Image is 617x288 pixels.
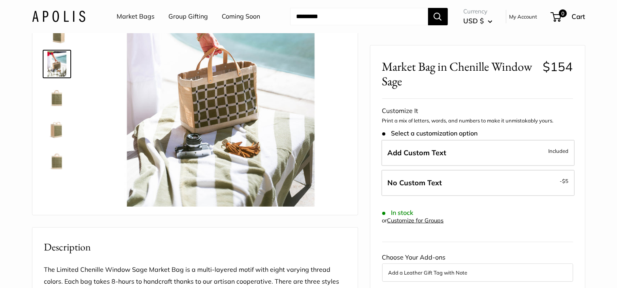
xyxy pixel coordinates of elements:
[562,178,569,184] span: $5
[222,11,260,23] a: Coming Soon
[381,140,575,166] label: Add Custom Text
[549,146,569,156] span: Included
[464,17,484,25] span: USD $
[32,11,85,22] img: Apolis
[388,148,447,157] span: Add Custom Text
[382,215,444,226] div: or
[43,81,71,110] a: Market Bag in Chenille Window Sage
[43,145,71,173] a: Market Bag in Chenille Window Sage
[388,178,442,187] span: No Custom Text
[551,10,585,23] a: 0 Cart
[560,176,569,186] span: -
[464,15,492,27] button: USD $
[44,239,346,255] h2: Description
[387,217,444,224] a: Customize for Groups
[382,105,573,117] div: Customize It
[44,51,70,77] img: Market Bag in Chenille Window Sage
[43,113,71,141] a: Market Bag in Chenille Window Sage
[543,59,573,74] span: $154
[381,170,575,196] label: Leave Blank
[389,267,567,277] button: Add a Leather Gift Tag with Note
[43,50,71,78] a: Market Bag in Chenille Window Sage
[382,130,477,137] span: Select a customization option
[169,11,208,23] a: Group Gifting
[44,146,70,171] img: Market Bag in Chenille Window Sage
[509,12,538,21] a: My Account
[382,117,573,124] p: Print a mix of letters, words, and numbers to make it unmistakably yours.
[382,209,413,216] span: In stock
[428,8,448,25] button: Search
[382,251,573,281] div: Choose Your Add-ons
[464,6,492,17] span: Currency
[559,9,566,17] span: 0
[44,83,70,108] img: Market Bag in Chenille Window Sage
[572,12,585,21] span: Cart
[382,59,537,88] span: Market Bag in Chenille Window Sage
[290,8,428,25] input: Search...
[117,11,155,23] a: Market Bags
[44,115,70,140] img: Market Bag in Chenille Window Sage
